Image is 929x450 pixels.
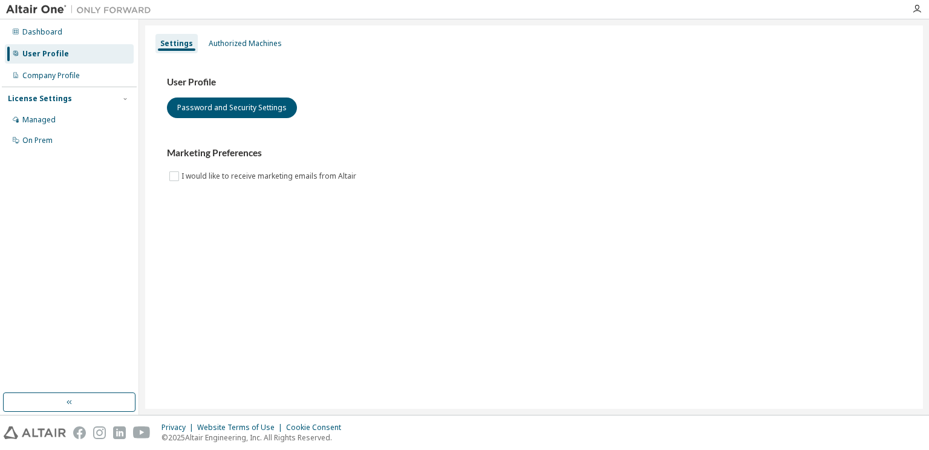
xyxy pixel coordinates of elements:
[8,94,72,104] div: License Settings
[161,423,197,432] div: Privacy
[22,71,80,81] div: Company Profile
[73,426,86,439] img: facebook.svg
[6,4,157,16] img: Altair One
[22,49,69,59] div: User Profile
[161,432,348,443] p: © 2025 Altair Engineering, Inc. All Rights Reserved.
[22,115,56,125] div: Managed
[22,136,53,145] div: On Prem
[93,426,106,439] img: instagram.svg
[167,147,901,159] h3: Marketing Preferences
[197,423,286,432] div: Website Terms of Use
[167,98,297,118] button: Password and Security Settings
[209,39,282,48] div: Authorized Machines
[22,27,62,37] div: Dashboard
[167,76,901,88] h3: User Profile
[133,426,151,439] img: youtube.svg
[286,423,348,432] div: Cookie Consent
[181,169,359,184] label: I would like to receive marketing emails from Altair
[113,426,126,439] img: linkedin.svg
[4,426,66,439] img: altair_logo.svg
[160,39,193,48] div: Settings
